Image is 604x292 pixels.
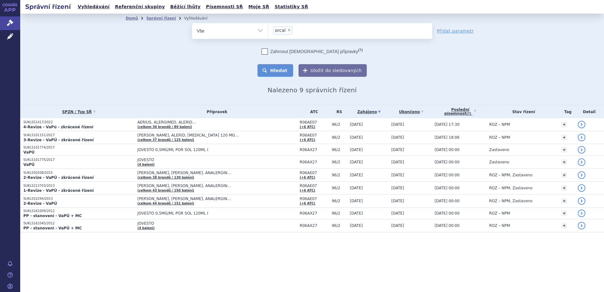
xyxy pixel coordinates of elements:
a: detail [578,171,585,179]
span: R06AE07 [300,120,329,125]
span: 96/2 [332,211,347,216]
span: ROZ – NPM, Zastaveno [489,199,532,203]
a: + [561,223,567,228]
p: SUKLS51417/2022 [23,120,134,125]
span: 96/2 [332,122,347,127]
a: + [561,198,567,204]
a: (4 balení) [137,163,154,166]
button: Uložit do sledovaných [299,64,367,77]
p: SUKLS101775/2017 [23,158,134,162]
span: 96/2 [332,160,347,164]
strong: PP - stanovení - VaPÚ + MC [23,214,82,218]
p: SUKLS50208/2015 [23,171,134,175]
a: (celkem 37 brandů / 125 balení) [137,138,194,142]
a: Zahájeno [350,107,388,116]
p: SUKLS52294/2013 [23,197,134,201]
span: [DATE] 00:00 [435,173,460,177]
a: detail [578,146,585,154]
span: [DATE] 00:00 [435,148,460,152]
a: (4 balení) [137,226,154,230]
th: Stav řízení [486,105,558,118]
strong: 4-Revize - VaPú - zkrácené řízení [23,125,93,129]
span: JOVESTO [137,158,295,162]
span: [DATE] [391,173,404,177]
span: [DATE] 18:06 [435,135,460,140]
span: [DATE] [350,199,363,203]
span: 96/2 [332,223,347,228]
span: JOVESTO [137,221,295,226]
strong: PP - stanovení - VaPÚ + MC [23,226,82,230]
p: SUKLS213703/2013 [23,184,134,188]
span: R06AX27 [300,223,329,228]
span: [DATE] [391,199,404,203]
a: Moje SŘ [246,3,271,11]
span: ROZ – NPM, Zastaveno [489,173,532,177]
span: [DATE] [391,122,404,127]
a: Správní řízení [146,16,176,21]
strong: 2-Revize - VaPÚ - zkrácené řízení [23,175,94,180]
strong: 3-Revize - VaPÚ - zkrácené řízení [23,138,94,142]
span: 96/2 [332,199,347,203]
a: (celkem 44 brandů / 151 balení) [137,202,194,205]
span: 96/2 [332,186,347,190]
span: [PERSON_NAME], [PERSON_NAME], ANALERGIN… [137,171,295,175]
span: JOVESTO 0,5MG/ML POR SOL 120ML I [137,211,295,216]
a: detail [578,134,585,141]
span: [DATE] [391,223,404,228]
span: [PERSON_NAME], ALERID, [MEDICAL_DATA] 120 MG… [137,133,295,137]
span: Nalezeno 9 správních řízení [268,86,357,94]
span: [DATE] [350,160,363,164]
strong: 1-Revize - VaPÚ - zkrácené řízení [23,188,94,193]
a: Vyhledávání [76,3,112,11]
a: (celkem 38 brandů / 130 balení) [137,176,194,179]
li: Vyhledávání [184,14,216,23]
span: [PERSON_NAME], [PERSON_NAME], ANALERGIN… [137,184,295,188]
span: [DATE] 00:00 [435,223,460,228]
a: detail [578,197,585,205]
a: SPZN / Typ SŘ [23,107,134,116]
a: (+6 ATC) [300,176,315,179]
th: RS [329,105,347,118]
span: AERIUS, ALERGIMED, ALERID… [137,120,295,125]
a: + [561,135,567,140]
a: + [561,147,567,153]
p: SUKLS101774/2017 [23,145,134,150]
span: ROZ – NPM [489,223,510,228]
span: R06AX27 [300,148,329,152]
a: Domů [126,16,138,21]
th: ATC [297,105,329,118]
label: Zahrnout [DEMOGRAPHIC_DATA] přípravky [262,48,363,55]
th: Tag [558,105,575,118]
span: 96/2 [332,148,347,152]
span: [DATE] 00:00 [435,211,460,216]
a: Přidat parametr [437,28,474,34]
abbr: (?) [467,112,471,116]
span: × [287,28,291,32]
span: JOVESTO 0,5MG/ML POR SOL 120ML I [137,148,295,152]
a: (celkem 30 brandů / 89 balení) [137,125,192,129]
span: [DATE] [350,122,363,127]
span: [DATE] [350,135,363,140]
span: [DATE] 00:00 [435,199,460,203]
span: [DATE] 00:00 [435,186,460,190]
span: [DATE] [391,211,404,216]
span: [DATE] [391,148,404,152]
p: SUKLS161009/2012 [23,209,134,213]
h2: Správní řízení [20,2,76,11]
p: SUKLS101151/2017 [23,133,134,137]
span: [PERSON_NAME], [PERSON_NAME], ANALERGIN… [137,197,295,201]
span: [DATE] [350,173,363,177]
span: R06AX27 [300,160,329,164]
span: 96/2 [332,173,347,177]
span: [DATE] [350,211,363,216]
span: R06AE07 [300,133,329,137]
a: (+6 ATC) [300,189,315,192]
a: Statistiky SŘ [273,3,310,11]
a: detail [578,184,585,192]
a: (celkem 43 brandů / 150 balení) [137,189,194,192]
span: [DATE] [350,223,363,228]
a: (+6 ATC) [300,138,315,142]
span: [DATE] [350,148,363,152]
a: detail [578,210,585,217]
a: + [561,210,567,216]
